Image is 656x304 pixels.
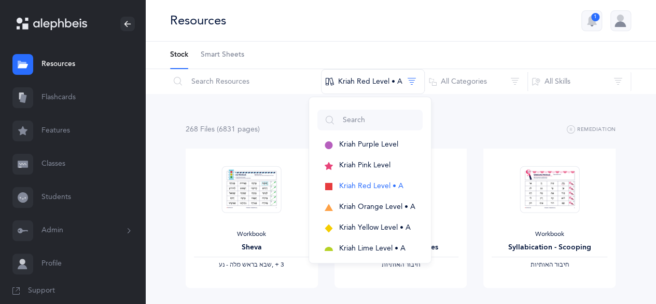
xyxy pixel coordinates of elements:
span: ‫שבא בראש מלה - נע‬ [219,261,272,268]
div: Resources [170,12,226,29]
span: (6831 page ) [217,125,260,134]
button: Kriah Green Level • A [317,259,423,280]
button: Kriah Yellow Level • A [317,218,423,239]
img: Sheva-Workbook-Red_EN_thumbnail_1754012358.png [222,166,282,213]
button: 1 [581,10,602,31]
button: Kriah Orange Level • A [317,197,423,218]
button: Kriah Red Level • A [317,176,423,197]
button: All Skills [527,69,631,94]
div: ‪, + 3‬ [194,261,310,269]
span: s [212,125,215,134]
span: Kriah Yellow Level • A [339,223,411,232]
span: Support [28,286,55,296]
span: Kriah Orange Level • A [339,203,415,211]
button: Remediation [567,124,616,136]
span: ‫חיבור האותיות‬ [531,261,569,268]
span: 268 File [186,125,215,134]
span: Smart Sheets [201,50,244,60]
input: Search [317,110,423,130]
button: All Categories [424,69,528,94]
span: s [255,125,258,134]
span: ‫חיבור האותיות‬ [381,261,420,268]
span: Kriah Pink Level [339,161,390,169]
span: Kriah Red Level • A [339,182,403,190]
button: Kriah Red Level • A [321,69,425,94]
div: Sheva [194,242,310,253]
button: Kriah Pink Level [317,155,423,176]
span: Kriah Purple Level [339,140,398,149]
div: Workbook [492,230,607,239]
img: Syllabication-Workbook-Level-1-EN_Red_Scooping_thumbnail_1741114434.png [520,166,579,213]
input: Search Resources [170,69,322,94]
span: Kriah Lime Level • A [339,244,406,253]
button: Kriah Lime Level • A [317,239,423,259]
button: Kriah Purple Level [317,135,423,155]
div: Workbook [194,230,310,239]
div: Syllabication - Scooping [492,242,607,253]
div: 1 [591,13,599,21]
